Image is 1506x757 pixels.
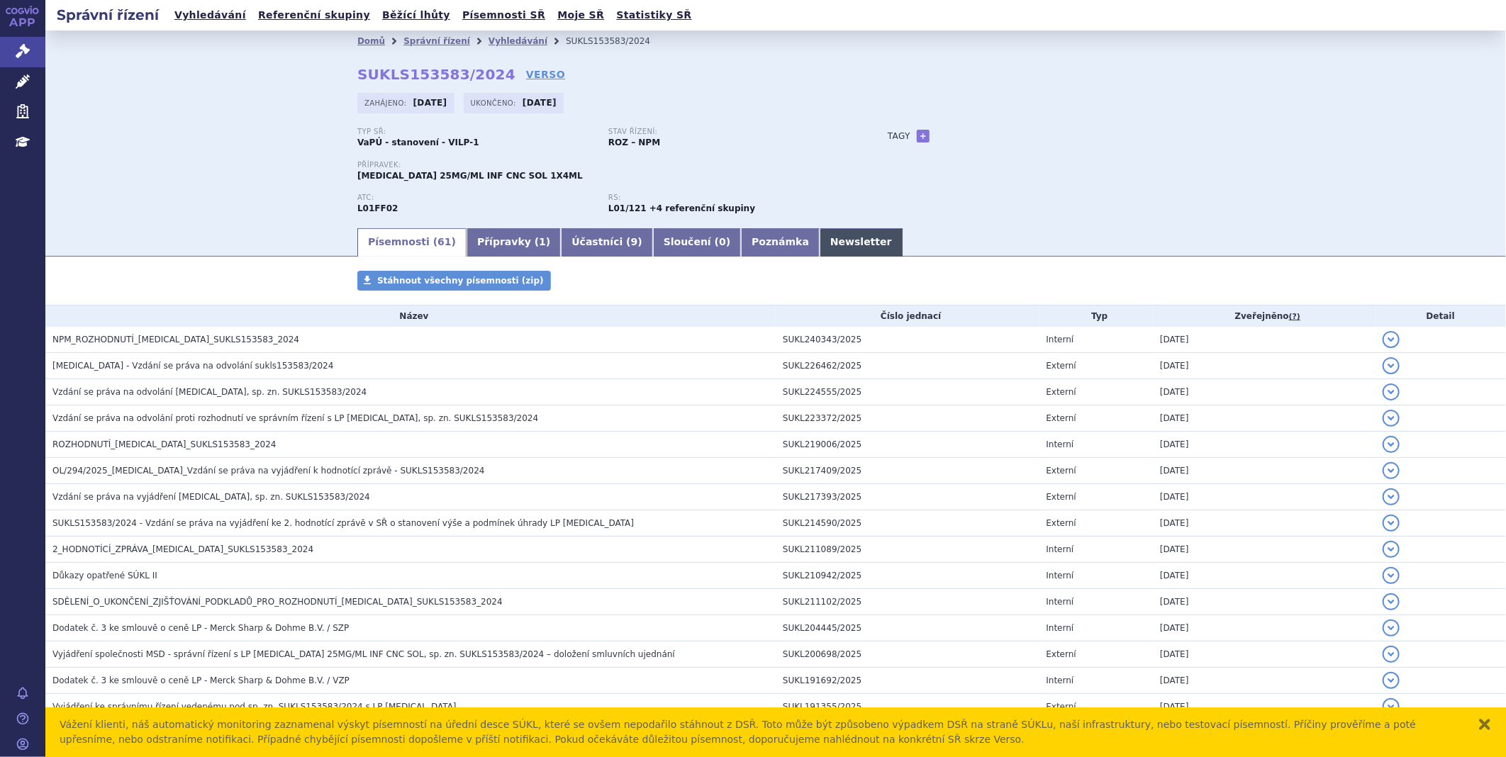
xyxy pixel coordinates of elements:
[1047,413,1076,423] span: Externí
[1047,623,1074,633] span: Interní
[357,194,594,202] p: ATC:
[357,271,551,291] a: Stáhnout všechny písemnosti (zip)
[523,98,557,108] strong: [DATE]
[357,228,467,257] a: Písemnosti (61)
[254,6,374,25] a: Referenční skupiny
[357,66,515,83] strong: SUKLS153583/2024
[1047,649,1076,659] span: Externí
[1153,432,1376,458] td: [DATE]
[1383,541,1400,558] button: detail
[1478,717,1492,731] button: zavřít
[776,537,1039,563] td: SUKL211089/2025
[1153,694,1376,720] td: [DATE]
[1153,353,1376,379] td: [DATE]
[1047,439,1074,449] span: Interní
[403,36,470,46] a: Správní řízení
[1153,641,1376,668] td: [DATE]
[1153,379,1376,405] td: [DATE]
[1047,492,1076,502] span: Externí
[52,597,503,607] span: SDĚLENÍ_O_UKONČENÍ_ZJIŠŤOVÁNÍ_PODKLADŮ_PRO_ROZHODNUTÍ_KEYTRUDA_SUKLS153583_2024
[608,194,845,202] p: RS:
[653,228,741,257] a: Sloučení (0)
[60,717,1463,747] div: Vážení klienti, náš automatický monitoring zaznamenal výskyt písemností na úřední desce SÚKL, kte...
[52,544,313,554] span: 2_HODNOTÍCÍ_ZPRÁVA_KEYTRUDA_SUKLS153583_2024
[1383,567,1400,584] button: detail
[45,305,776,327] th: Název
[1047,518,1076,528] span: Externí
[52,439,277,449] span: ROZHODNUTÍ_KEYTRUDA_SUKLS153583_2024
[1047,597,1074,607] span: Interní
[1383,410,1400,427] button: detail
[776,510,1039,537] td: SUKL214590/2025
[776,327,1039,353] td: SUKL240343/2025
[776,458,1039,484] td: SUKL217409/2025
[561,228,652,257] a: Účastníci (9)
[471,97,519,108] span: Ukončeno:
[1039,305,1154,327] th: Typ
[52,675,350,685] span: Dodatek č. 3 ke smlouvě o ceně LP - Merck Sharp & Dohme B.V. / VZP
[1383,462,1400,479] button: detail
[364,97,409,108] span: Zahájeno:
[888,128,910,145] h3: Tagy
[776,405,1039,432] td: SUKL223372/2025
[553,6,608,25] a: Moje SŘ
[1047,387,1076,397] span: Externí
[458,6,550,25] a: Písemnosti SŘ
[52,335,299,344] span: NPM_ROZHODNUTÍ_KEYTRUDA_SUKLS153583_2024
[52,518,634,528] span: SUKLS153583/2024 - Vzdání se práva na vyjádření ke 2. hodnotící zprávě v SŘ o stanovení výše a po...
[1383,515,1400,532] button: detail
[1047,361,1076,371] span: Externí
[1153,589,1376,615] td: [DATE]
[917,130,930,142] a: +
[357,138,479,147] strong: VaPÚ - stanovení - VILP-1
[776,353,1039,379] td: SUKL226462/2025
[776,563,1039,589] td: SUKL210942/2025
[52,361,333,371] span: KEYTRUDA - Vzdání se práva na odvolání sukls153583/2024
[52,623,349,633] span: Dodatek č. 3 ke smlouvě o ceně LP - Merck Sharp & Dohme B.V. / SZP
[608,138,660,147] strong: ROZ – NPM
[1289,312,1300,322] abbr: (?)
[776,641,1039,668] td: SUKL200698/2025
[776,589,1039,615] td: SUKL211102/2025
[170,6,250,25] a: Vyhledávání
[539,236,546,247] span: 1
[526,67,565,82] a: VERSO
[1153,458,1376,484] td: [DATE]
[608,203,647,213] strong: pembrolizumab
[776,484,1039,510] td: SUKL217393/2025
[631,236,638,247] span: 9
[437,236,451,247] span: 61
[1383,331,1400,348] button: detail
[489,36,547,46] a: Vyhledávání
[776,668,1039,694] td: SUKL191692/2025
[45,5,170,25] h2: Správní řízení
[776,432,1039,458] td: SUKL219006/2025
[1383,357,1400,374] button: detail
[566,30,669,52] li: SUKLS153583/2024
[776,379,1039,405] td: SUKL224555/2025
[357,128,594,136] p: Typ SŘ:
[1153,668,1376,694] td: [DATE]
[1383,488,1400,505] button: detail
[719,236,726,247] span: 0
[357,203,398,213] strong: PEMBROLIZUMAB
[1153,484,1376,510] td: [DATE]
[413,98,447,108] strong: [DATE]
[1047,571,1074,581] span: Interní
[357,161,859,169] p: Přípravek:
[1383,383,1400,400] button: detail
[52,387,367,397] span: Vzdání se práva na odvolání KEYTRUDA, sp. zn. SUKLS153583/2024
[776,305,1039,327] th: Číslo jednací
[52,702,457,712] span: Vyjádření ke správnímu řízení vedenému pod sp. zn. SUKLS153583/2024 s LP Keytruda
[776,694,1039,720] td: SUKL191355/2025
[1153,305,1376,327] th: Zveřejněno
[612,6,696,25] a: Statistiky SŘ
[820,228,903,257] a: Newsletter
[1383,672,1400,689] button: detail
[1047,544,1074,554] span: Interní
[1153,537,1376,563] td: [DATE]
[1047,702,1076,712] span: Externí
[1153,510,1376,537] td: [DATE]
[1153,615,1376,641] td: [DATE]
[52,466,485,476] span: OL/294/2025_KEYTRUDA_Vzdání se práva na vyjádření k hodnotící zprávě - SUKLS153583/2024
